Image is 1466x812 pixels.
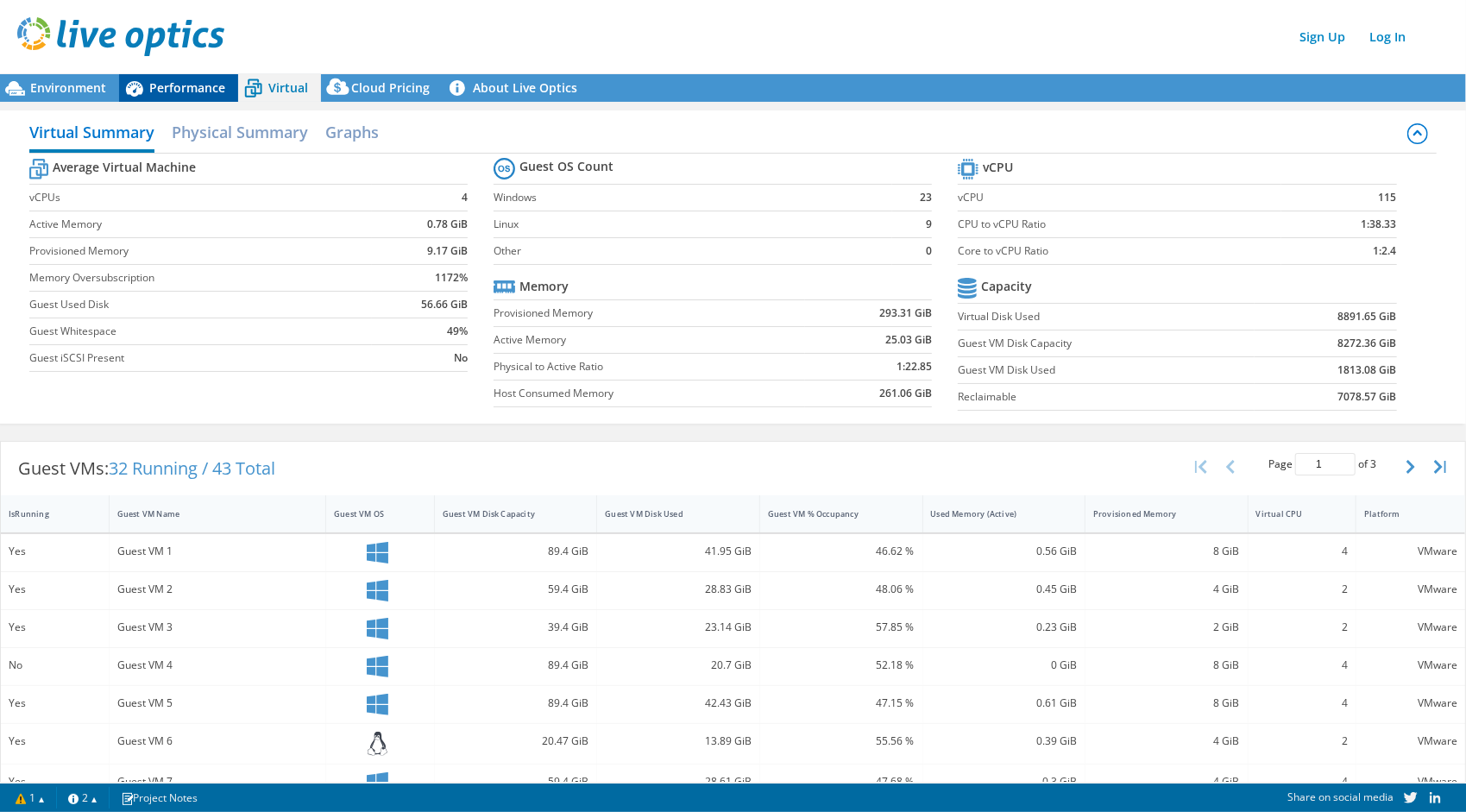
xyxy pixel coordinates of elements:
[931,542,1078,561] div: 0.56 GiB
[29,323,372,340] label: Guest Whitespace
[427,216,468,233] b: 0.78 GiB
[30,79,106,96] span: Environment
[931,656,1078,675] div: 0 GiB
[29,242,372,260] label: Provisioned Memory
[117,772,318,791] div: Guest VM 7
[494,216,892,233] label: Linux
[117,580,318,599] div: Guest VM 2
[519,158,613,175] b: Guest OS Count
[443,656,589,675] div: 89.4 GiB
[1093,542,1240,561] div: 8 GiB
[1,442,293,495] div: Guest VMs:
[1362,216,1397,233] b: 1:38.33
[1093,656,1240,675] div: 8 GiB
[605,542,752,561] div: 41.95 GiB
[920,189,932,206] b: 23
[29,269,372,286] label: Memory Oversubscription
[605,580,752,599] div: 28.83 GiB
[605,772,752,791] div: 28.61 GiB
[1361,24,1414,49] a: Log In
[926,242,932,260] b: 0
[149,79,225,96] span: Performance
[421,296,468,313] b: 56.66 GiB
[9,732,101,751] div: Yes
[268,79,308,96] span: Virtual
[351,79,430,96] span: Cloud Pricing
[443,732,589,751] div: 20.47 GiB
[768,656,915,675] div: 52.18 %
[494,331,805,349] label: Active Memory
[454,349,468,367] b: No
[109,456,275,480] span: 32 Running / 43 Total
[334,508,406,519] div: Guest VM OS
[17,17,224,56] img: live_optics_svg.svg
[1256,656,1349,675] div: 4
[605,694,752,713] div: 42.43 GiB
[56,787,110,809] a: 2
[1093,580,1240,599] div: 4 GiB
[958,362,1255,379] label: Guest VM Disk Used
[443,74,590,102] a: About Live Optics
[109,787,210,809] a: Project Notes
[1364,580,1457,599] div: VMware
[117,656,318,675] div: Guest VM 4
[29,296,372,313] label: Guest Used Disk
[1256,580,1349,599] div: 2
[1379,189,1397,206] b: 115
[117,732,318,751] div: Guest VM 6
[462,189,468,206] b: 4
[958,242,1281,260] label: Core to vCPU Ratio
[1256,694,1349,713] div: 4
[427,242,468,260] b: 9.17 GiB
[443,694,589,713] div: 89.4 GiB
[983,159,1013,176] b: vCPU
[768,508,894,519] div: Guest VM % Occupancy
[1287,790,1394,804] span: Share on social media
[931,772,1078,791] div: 0.3 GiB
[9,542,101,561] div: Yes
[768,772,915,791] div: 47.68 %
[931,580,1078,599] div: 0.45 GiB
[1338,335,1397,352] b: 8272.36 GiB
[494,305,805,322] label: Provisioned Memory
[1374,242,1397,260] b: 1:2.4
[9,694,101,713] div: Yes
[1256,618,1349,637] div: 2
[1364,656,1457,675] div: VMware
[1364,542,1457,561] div: VMware
[494,385,805,402] label: Host Consumed Memory
[443,542,589,561] div: 89.4 GiB
[9,508,80,519] div: IsRunning
[443,618,589,637] div: 39.4 GiB
[9,580,101,599] div: Yes
[1268,453,1376,475] span: Page of
[879,305,932,322] b: 293.31 GiB
[768,542,915,561] div: 46.62 %
[1256,542,1349,561] div: 4
[443,772,589,791] div: 59.4 GiB
[931,694,1078,713] div: 0.61 GiB
[443,508,569,519] div: Guest VM Disk Capacity
[885,331,932,349] b: 25.03 GiB
[1093,618,1240,637] div: 2 GiB
[494,242,892,260] label: Other
[29,189,372,206] label: vCPUs
[926,216,932,233] b: 9
[1364,508,1437,519] div: Platform
[172,115,308,149] h2: Physical Summary
[9,656,101,675] div: No
[1338,388,1397,406] b: 7078.57 GiB
[768,618,915,637] div: 57.85 %
[958,216,1281,233] label: CPU to vCPU Ratio
[29,216,372,233] label: Active Memory
[958,308,1255,325] label: Virtual Disk Used
[931,508,1057,519] div: Used Memory (Active)
[1256,732,1349,751] div: 2
[29,349,372,367] label: Guest iSCSI Present
[9,772,101,791] div: Yes
[53,159,196,176] b: Average Virtual Machine
[1093,508,1219,519] div: Provisioned Memory
[1256,508,1328,519] div: Virtual CPU
[443,580,589,599] div: 59.4 GiB
[29,115,154,153] h2: Virtual Summary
